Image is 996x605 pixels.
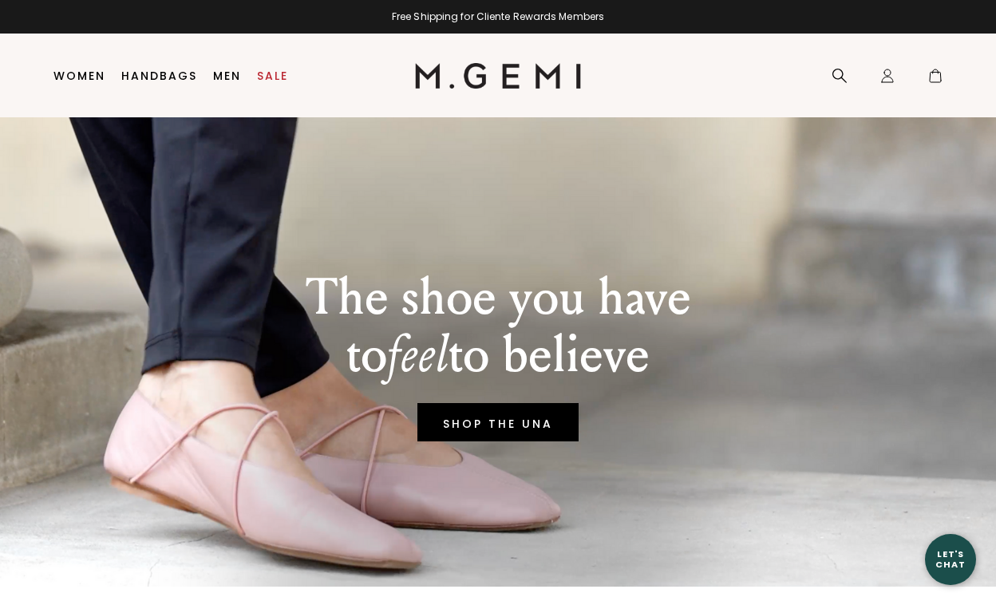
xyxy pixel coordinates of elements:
[417,403,579,441] a: SHOP THE UNA
[53,69,105,82] a: Women
[925,549,976,569] div: Let's Chat
[306,326,691,384] p: to to believe
[257,69,288,82] a: Sale
[387,324,449,386] em: feel
[306,269,691,326] p: The shoe you have
[121,69,197,82] a: Handbags
[213,69,241,82] a: Men
[415,63,582,89] img: M.Gemi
